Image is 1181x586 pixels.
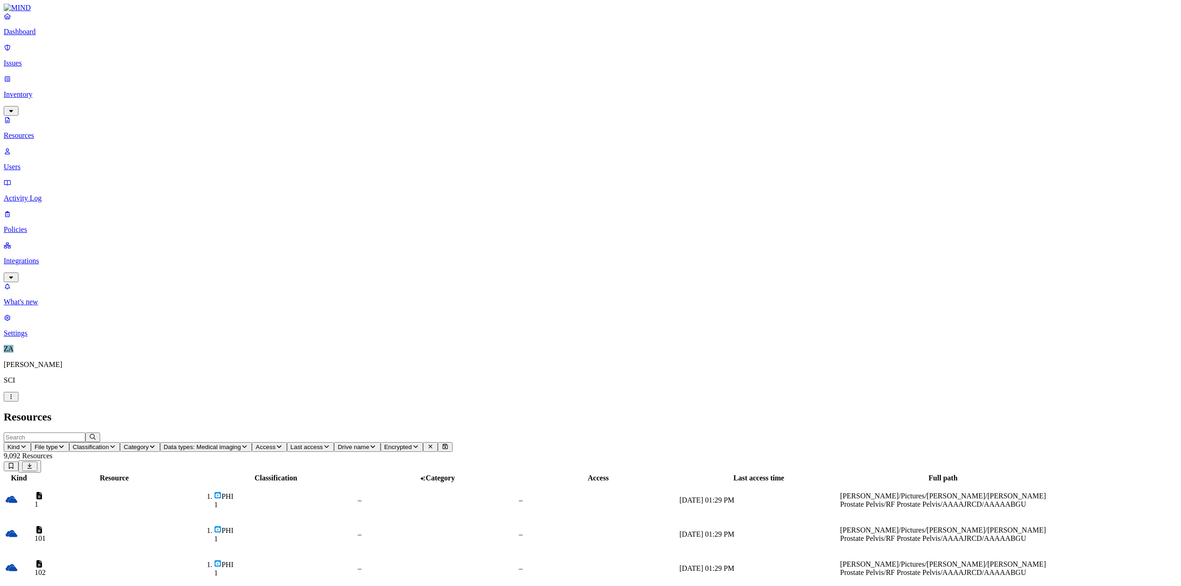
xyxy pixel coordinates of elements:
a: Integrations [4,241,1177,281]
div: 102 [35,568,194,577]
div: Classification [196,474,356,482]
div: [PERSON_NAME]/Pictures/[PERSON_NAME]/[PERSON_NAME] Prostate Pelvis/RF Prostate Pelvis/AAAAJRCD/AA... [840,560,1046,577]
p: Settings [4,329,1177,337]
span: Last access [291,444,323,450]
h2: Resources [4,411,1177,423]
div: Resource [35,474,194,482]
p: Inventory [4,90,1177,99]
p: Integrations [4,257,1177,265]
p: Dashboard [4,28,1177,36]
span: [DATE] 01:29 PM [680,564,734,572]
div: 101 [35,534,194,543]
div: 1 [214,535,356,543]
span: Access [256,444,275,450]
a: Issues [4,43,1177,67]
img: onedrive [5,527,18,540]
span: Category [124,444,149,450]
p: SCI [4,376,1177,385]
p: Users [4,163,1177,171]
span: [DATE] 01:29 PM [680,530,734,538]
img: phi [214,491,221,499]
span: Data types: Medical imaging [164,444,241,450]
div: PHI [214,560,356,569]
a: Resources [4,116,1177,140]
div: PHI [214,526,356,535]
span: Kind [7,444,20,450]
p: What's new [4,298,1177,306]
p: [PERSON_NAME] [4,361,1177,369]
span: Encrypted [384,444,412,450]
span: 9,092 Resources [4,452,53,460]
span: Classification [73,444,109,450]
div: 1 [35,500,194,509]
a: Dashboard [4,12,1177,36]
a: Inventory [4,75,1177,114]
span: [DATE] 01:29 PM [680,496,734,504]
a: Activity Log [4,178,1177,202]
span: – [358,564,362,572]
div: PHI [214,491,356,501]
p: Policies [4,225,1177,234]
img: onedrive [5,561,18,574]
div: 1 [214,501,356,509]
span: – [519,496,523,504]
span: – [519,564,523,572]
div: Kind [5,474,33,482]
img: phi [214,560,221,567]
p: Issues [4,59,1177,67]
img: MIND [4,4,31,12]
input: Search [4,432,85,442]
p: Activity Log [4,194,1177,202]
a: What's new [4,282,1177,306]
span: File type [35,444,58,450]
a: Policies [4,210,1177,234]
span: Category [426,474,455,482]
span: – [519,530,523,538]
a: Settings [4,314,1177,337]
a: MIND [4,4,1177,12]
div: Full path [840,474,1046,482]
div: Last access time [680,474,838,482]
p: Resources [4,131,1177,140]
div: [PERSON_NAME]/Pictures/[PERSON_NAME]/[PERSON_NAME] Prostate Pelvis/RF Prostate Pelvis/AAAAJRCD/AA... [840,492,1046,509]
img: phi [214,526,221,533]
span: – [358,530,362,538]
a: Users [4,147,1177,171]
span: Drive name [338,444,369,450]
div: 1 [214,569,356,577]
div: [PERSON_NAME]/Pictures/[PERSON_NAME]/[PERSON_NAME] Prostate Pelvis/RF Prostate Pelvis/AAAAJRCD/AA... [840,526,1046,543]
img: onedrive [5,493,18,506]
span: ZA [4,345,13,353]
span: – [358,496,362,504]
div: Access [519,474,678,482]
